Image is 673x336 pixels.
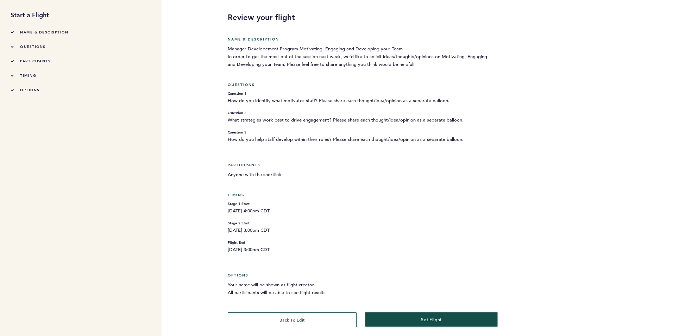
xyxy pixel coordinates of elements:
[228,129,495,136] small: Question 3
[228,226,495,234] span: [DATE] 3:00pm CDT
[20,59,51,63] span: participants
[228,273,495,278] h5: Options
[228,110,495,116] small: Question 2
[421,316,442,322] span: set flight
[228,82,495,87] h5: Questions
[228,193,495,197] h5: Timing
[228,136,495,143] span: How do you help staff develop within their roles? Please share each thought/idea/opinion as a sep...
[228,163,495,167] h5: Participants
[228,239,495,246] small: Flight End
[228,171,495,179] span: Anyone with the shortlink
[228,12,495,23] h2: Review your flight
[20,73,36,78] span: timing
[228,37,495,42] h5: Name & Description
[228,116,495,124] span: What strategies work best to drive engagement? Please share each thought/idea/opinion as a separa...
[11,11,151,20] h1: Start a Flight
[228,220,495,226] small: Stage 2 Start
[228,91,495,97] small: Question 1
[228,289,495,297] span: All participants will be able to see flight results
[228,246,495,254] span: [DATE] 3:00pm CDT
[228,201,495,207] small: Stage 1 Start
[20,88,40,92] span: options
[228,97,495,105] span: How do you identify what motivates staff? Please share each thought/idea/opinion as a separate ba...
[365,312,497,326] button: set flight
[228,45,495,53] span: Manager Developement Program-Motivating, Engaging and Developing your Team
[228,312,356,327] button: back to edit
[228,207,495,215] span: [DATE] 4:00pm CDT
[20,44,46,49] span: questions
[20,30,68,35] span: Name & Description
[228,53,495,68] span: In order to get the most out of the session next week, we’d like to solicit ideas/thoughts/opinio...
[228,281,495,289] span: Your name will be shown as flight creator
[279,317,305,323] span: back to edit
